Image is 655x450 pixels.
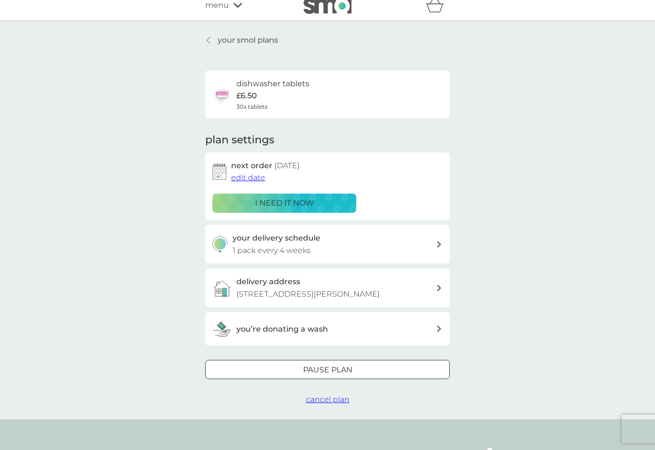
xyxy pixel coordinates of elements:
p: [STREET_ADDRESS][PERSON_NAME] [236,288,380,300]
span: 30x tablets [236,102,268,111]
button: your delivery schedule1 pack every 4 weeks [205,225,450,264]
button: edit date [231,172,265,184]
button: cancel plan [306,393,350,406]
h2: next order [231,160,300,172]
img: dishwasher tablets [212,85,232,104]
button: i need it now [212,194,356,213]
span: [DATE] [274,161,300,170]
a: your smol plans [205,34,278,46]
h6: dishwasher tablets [236,78,309,90]
h3: your delivery schedule [233,232,320,244]
p: your smol plans [218,34,278,46]
p: £6.50 [236,90,257,102]
h3: delivery address [236,276,300,288]
h3: you’re donating a wash [236,323,328,335]
span: edit date [231,173,265,182]
h2: plan settings [205,133,274,148]
p: i need it now [255,197,314,209]
a: delivery address[STREET_ADDRESS][PERSON_NAME] [205,268,450,307]
p: 1 pack every 4 weeks [233,244,311,257]
button: Pause plan [205,360,450,379]
button: you’re donating a wash [205,312,450,346]
p: Pause plan [303,364,352,376]
span: cancel plan [306,395,350,404]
